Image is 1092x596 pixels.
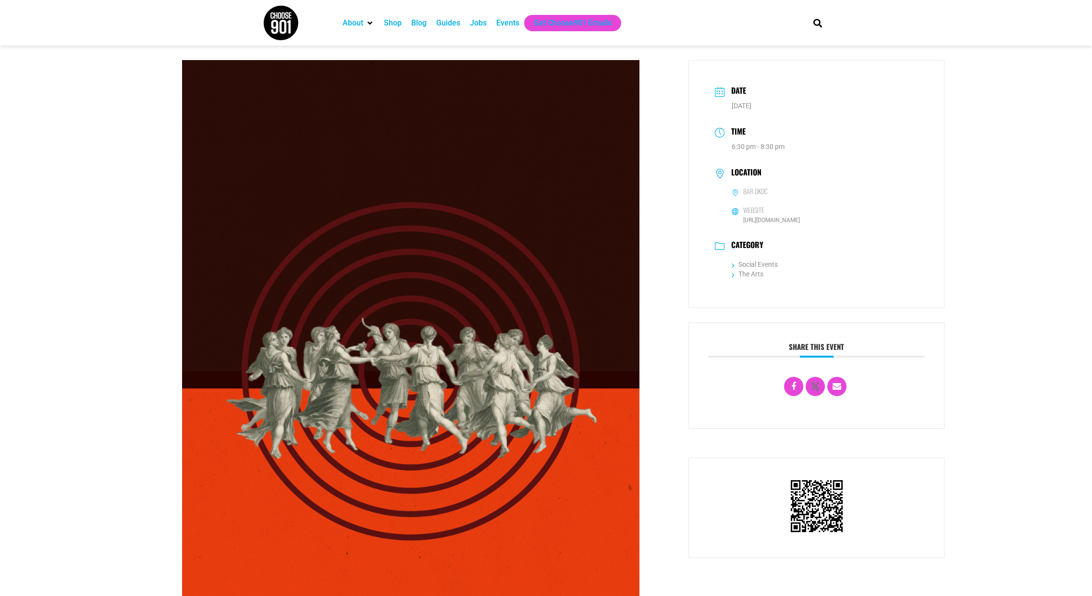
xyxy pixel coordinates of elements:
[726,168,761,179] h3: Location
[411,17,427,29] a: Blog
[732,270,763,278] a: The Arts
[732,102,751,110] span: [DATE]
[810,15,825,31] div: Search
[338,15,797,31] nav: Main nav
[338,15,379,31] div: About
[708,342,925,358] h3: Share this event
[726,240,763,252] h3: Category
[436,17,460,29] a: Guides
[788,477,846,535] img: QR Code
[743,187,768,196] h6: Bar DKDC
[496,17,519,29] a: Events
[534,17,612,29] a: Get Choose901 Emails
[784,377,803,396] a: Share on Facebook
[343,17,363,29] a: About
[743,217,800,223] a: [URL][DOMAIN_NAME]
[726,125,746,139] h3: Time
[726,85,746,99] h3: Date
[470,17,487,29] a: Jobs
[732,261,778,268] a: Social Events
[384,17,402,29] a: Shop
[743,206,764,214] h6: Website
[806,377,825,396] a: X Social Network
[732,143,785,150] abbr: 6:30 pm - 8:30 pm
[827,377,847,396] a: Email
